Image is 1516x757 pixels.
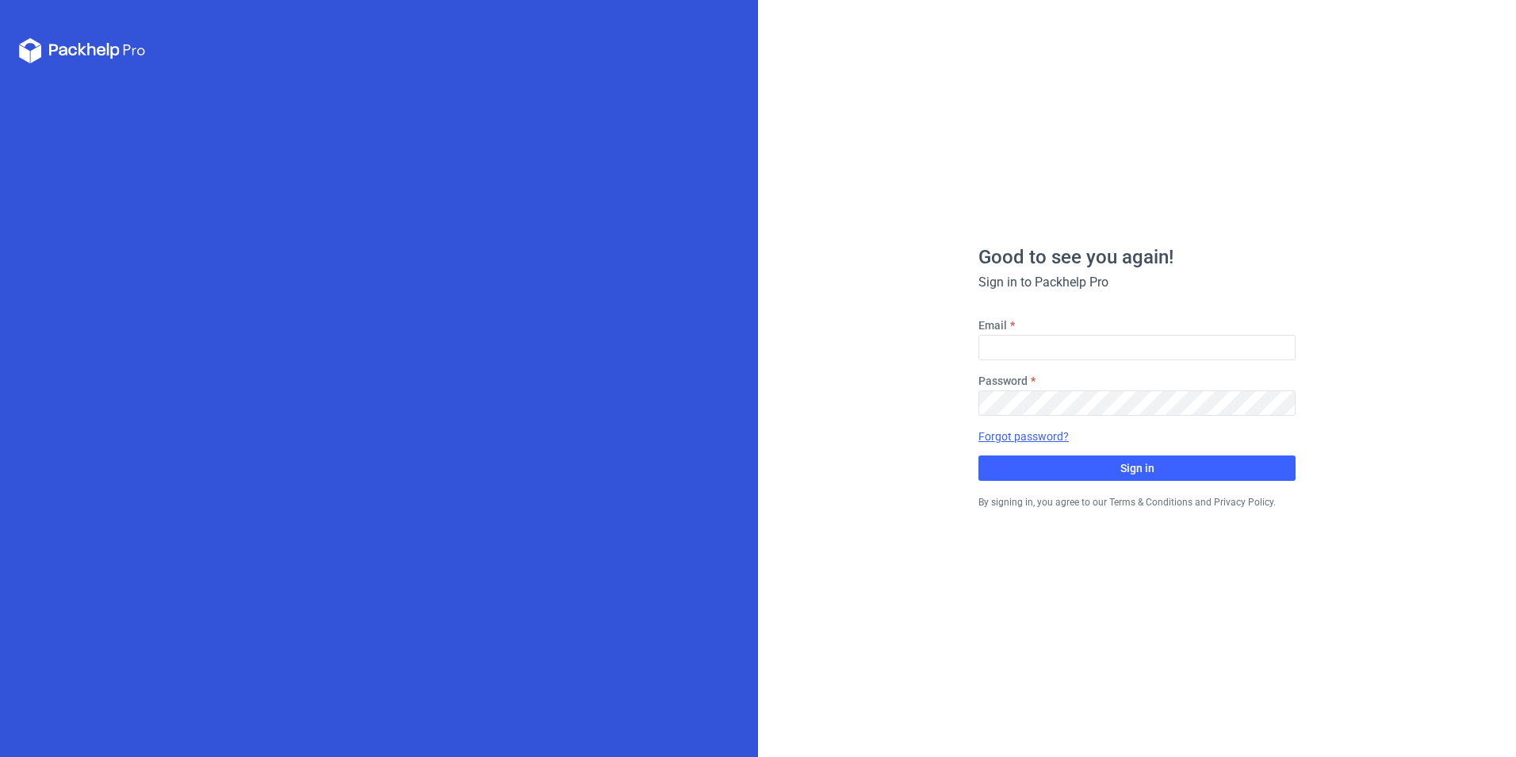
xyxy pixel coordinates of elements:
div: Sign in to Packhelp Pro [978,273,1296,292]
label: Email [978,317,1007,333]
svg: Packhelp Pro [19,38,146,63]
small: By signing in, you agree to our Terms & Conditions and Privacy Policy. [978,497,1276,508]
button: Sign in [978,455,1296,481]
label: Password [978,373,1028,389]
h1: Good to see you again! [978,248,1296,267]
a: Forgot password? [978,428,1069,444]
span: Sign in [1120,463,1154,474]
